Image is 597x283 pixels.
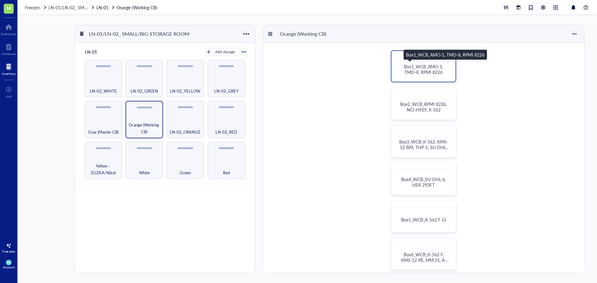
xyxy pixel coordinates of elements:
[401,251,450,269] span: Box6_WCB_K-562 F, KMS-12-PE, MM.1S, A-375
[214,88,238,94] span: LN-02_GREY
[87,162,119,176] span: Yellow - ZUZKA/Nikol
[1,22,16,36] a: Dashboard
[404,63,444,75] span: Box1_WCB_AMO-1, TMD-8, RPMI 8226
[277,29,329,39] div: Orange (Working CB)
[86,29,192,39] div: LN-01/LN-02_ SMALL/BIG STORAGE ROOM
[2,42,16,56] a: Notebook
[215,49,235,55] div: Add storage
[49,4,136,11] span: LN-01/LN-02_ SMALL/BIG STORAGE ROOM
[180,169,191,176] span: Green
[7,4,11,12] span: M
[49,4,95,11] a: LN-01/LN-02_ SMALL/BIG STORAGE ROOM
[170,129,201,135] span: LN-02_ORANGE
[401,176,447,188] span: Box4_WCB_SU-DHL-6, HEK 293FT
[223,169,230,176] span: Red
[139,169,150,176] span: White
[170,88,200,94] span: LN-02_YELLOW
[88,129,118,135] span: Gray (Master CB)
[131,88,158,94] span: LN-02_GREEN
[6,94,12,98] div: Add
[204,48,238,56] button: Add storage
[2,52,16,56] div: Notebook
[2,249,15,253] div: Free plan
[399,139,449,156] span: Box3_WCB_K-562, KMS-12-BM, THP-1, SU-DHL-6
[25,4,40,11] span: Freezers
[3,265,15,269] div: Account
[129,121,160,135] span: Orange (Working CB)
[90,88,117,94] span: LN-02_WHITE
[25,4,47,11] a: Freezers
[2,72,16,75] div: Inventory
[215,129,237,135] span: LN-02_RED
[82,48,119,56] div: LN-01
[1,32,16,36] div: Dashboard
[96,4,159,11] a: LN-01Orange (Working CB)
[7,261,10,264] span: DG
[400,101,448,113] span: Box2_WCB_RPMI 8226, NCI-H929, K-562
[406,51,484,58] div: Box1_WCB_AMO-1, TMD-8, RPMI 8226
[2,62,16,75] a: Inventory
[401,217,446,223] span: Box5_WCB_K-562 F GI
